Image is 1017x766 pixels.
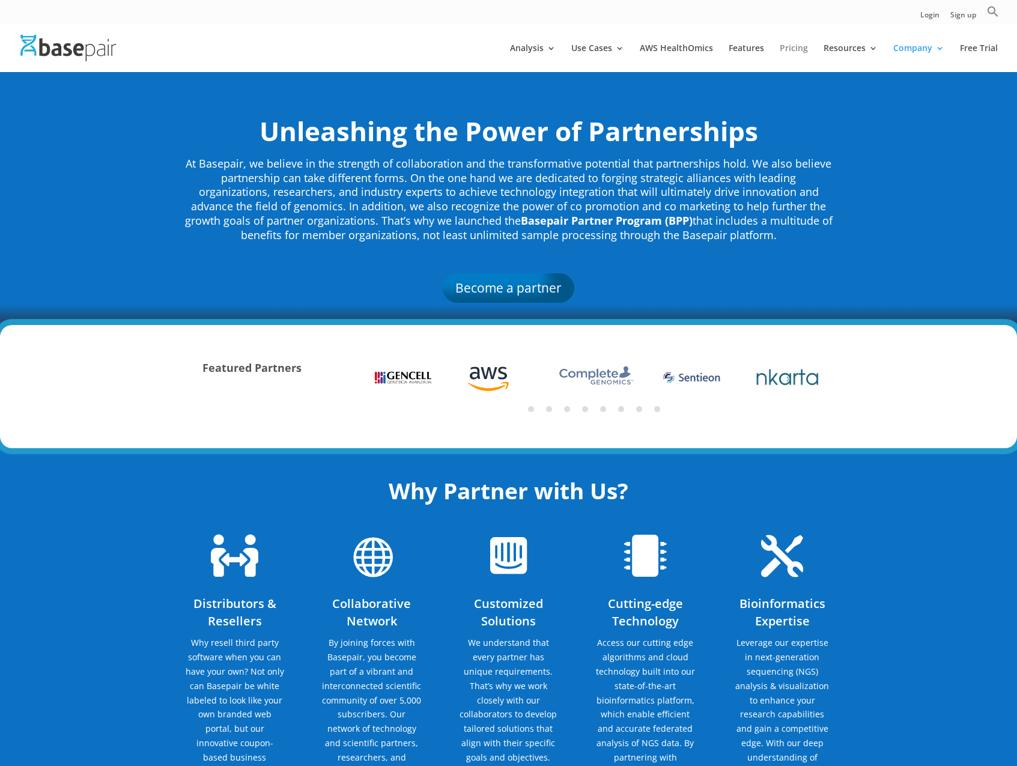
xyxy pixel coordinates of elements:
[920,11,940,24] a: Login
[624,535,666,577] span: 
[185,156,833,242] span: At Basepair, we believe in the strength of collaboration and the transformative potential that pa...
[443,273,574,302] a: Become a partner
[739,595,825,629] span: Bioinformatics Expertise
[20,35,116,61] img: Basepair
[193,595,276,629] span: Distributors & Resellers
[474,595,543,629] span: Customized Solutions
[521,213,693,228] strong: Basepair Partner Program (BPP)
[660,370,723,385] img: sentieon
[564,406,570,412] button: 3 of 2
[332,595,411,629] span: Collaborative Network
[528,406,534,412] button: 1 of 2
[510,44,556,72] a: Analysis
[824,44,878,72] a: Resources
[950,11,976,24] a: Sign up
[729,44,764,72] a: Features
[780,44,808,72] a: Pricing
[546,406,552,412] button: 2 of 2
[960,44,998,72] a: Free Trial
[987,5,999,24] a: Search Icon Link
[389,475,628,506] strong: Why Partner with Us?
[654,406,660,412] button: 8 of 2
[756,368,819,387] img: sentieon
[490,535,527,577] span: 
[260,113,758,149] strong: Unleashing the Power of Partnerships
[608,595,683,629] span: Cutting-edge Technology
[893,44,944,72] a: Company
[582,406,588,412] button: 4 of 2
[987,5,999,17] svg: Search
[600,406,606,412] button: 5 of 2
[202,360,302,375] strong: Featured Partners
[351,535,393,577] span: 
[761,535,803,577] span: 
[571,44,624,72] a: Use Cases
[211,535,258,577] span: 
[636,406,642,412] button: 7 of 2
[640,44,713,72] a: AWS HealthOmics
[618,406,624,412] button: 6 of 2
[786,679,1003,752] iframe: Drift Widget Chat Controller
